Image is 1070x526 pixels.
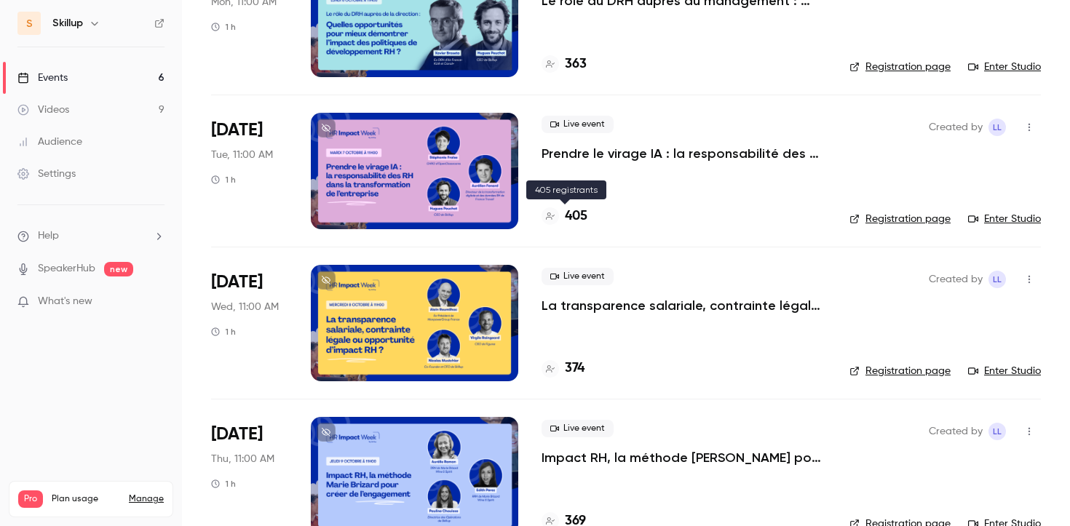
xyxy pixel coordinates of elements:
[12,345,108,377] div: 🙏 avec plaisir
[12,63,280,120] div: user dit…
[38,294,92,309] span: What's new
[12,378,216,410] div: bon courage pour votre événement
[542,359,584,378] a: 374
[23,386,205,401] div: bon courage pour votre événement
[224,39,268,53] div: ok merci
[228,6,255,33] button: Accueil
[211,271,263,294] span: [DATE]
[104,262,133,276] span: new
[12,378,280,411] div: Maxim dit…
[849,212,951,226] a: Registration page
[12,210,239,256] div: et la fin de période est au [DATE] alors ça repassera à 0
[565,55,587,74] h4: 363
[52,493,120,505] span: Plan usage
[542,55,587,74] a: 363
[46,461,58,473] button: Sélectionneur d’emoji
[38,261,95,276] a: SpeakerHub
[17,71,68,85] div: Events
[17,228,165,244] li: help-dropdown-opener
[18,490,43,508] span: Pro
[23,219,227,247] div: et la fin de période est au [DATE] alors ça repassera à 0
[12,120,280,210] div: Maxim dit…
[92,461,104,473] button: Start recording
[993,271,1002,288] span: LL
[23,420,120,434] div: vos événements* !
[968,60,1041,74] a: Enter Studio
[929,271,983,288] span: Created by
[26,16,33,31] span: S
[211,21,236,33] div: 1 h
[129,493,164,505] a: Manage
[565,207,587,226] h4: 405
[69,461,81,473] button: Sélectionneur de fichier gif
[12,30,280,63] div: user dit…
[204,277,268,292] div: Ok ça me va
[64,71,268,100] div: et si on dépasse les 600, on fait comment ?
[211,478,236,490] div: 1 h
[250,455,273,479] button: Envoyer un message…
[240,310,268,324] div: Merci
[17,135,82,149] div: Audience
[211,265,288,381] div: Oct 8 Wed, 11:00 AM (Europe/Paris)
[12,411,132,443] div: vos événements* !
[12,210,280,268] div: Maxim dit…
[542,297,826,314] a: La transparence salariale, contrainte légale ou opportunité d’impact RH ?
[17,167,76,181] div: Settings
[12,411,280,469] div: Maxim dit…
[38,228,59,244] span: Help
[211,148,273,162] span: Tue, 11:00 AM
[192,268,280,300] div: Ok ça me va
[565,359,584,378] h4: 374
[213,30,280,62] div: ok merci
[211,423,263,446] span: [DATE]
[23,354,97,368] div: 🙏 avec plaisir
[255,6,282,32] div: Fermer
[211,119,263,142] span: [DATE]
[211,300,279,314] span: Wed, 11:00 AM
[12,120,239,209] div: comme tu peux voir la limite max est à 1200 - si vous dépassez, comme tu m'as fait les reviews, j...
[968,364,1041,378] a: Enter Studio
[929,423,983,440] span: Created by
[988,423,1006,440] span: Louise Le Guillou
[542,420,614,437] span: Live event
[542,207,587,226] a: 405
[71,18,154,33] p: Actif il y a 30 min
[988,271,1006,288] span: Louise Le Guillou
[988,119,1006,136] span: Louise Le Guillou
[993,119,1002,136] span: LL
[12,431,279,455] textarea: Envoyer un message...
[12,301,280,345] div: user dit…
[147,295,165,308] iframe: Noticeable Trigger
[71,7,108,18] h1: Maxim
[849,60,951,74] a: Registration page
[211,326,236,338] div: 1 h
[9,6,37,33] button: go back
[929,119,983,136] span: Created by
[23,461,34,473] button: Télécharger la pièce jointe
[52,63,280,108] div: et si on dépasse les 600, on fait comment ?
[968,212,1041,226] a: Enter Studio
[211,174,236,186] div: 1 h
[211,113,288,229] div: Oct 7 Tue, 11:00 AM (Europe/Paris)
[12,268,280,302] div: user dit…
[17,103,69,117] div: Videos
[542,449,826,466] a: Impact RH, la méthode [PERSON_NAME] pour créer de l’engagement
[542,145,826,162] a: Prendre le virage IA : la responsabilité des RH dans la transformation de l'entreprise
[41,8,65,31] img: Profile image for Maxim
[229,301,280,333] div: Merci
[542,268,614,285] span: Live event
[993,423,1002,440] span: LL
[211,452,274,466] span: Thu, 11:00 AM
[849,364,951,378] a: Registration page
[12,345,280,378] div: Maxim dit…
[23,129,227,200] div: comme tu peux voir la limite max est à 1200 - si vous dépassez, comme tu m'as fait les reviews, j...
[542,116,614,133] span: Live event
[52,16,83,31] h6: Skillup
